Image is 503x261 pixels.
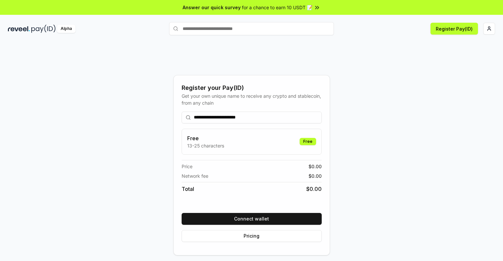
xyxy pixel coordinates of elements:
span: $ 0.00 [309,172,322,179]
div: Register your Pay(ID) [182,83,322,92]
img: pay_id [31,25,56,33]
h3: Free [187,134,224,142]
div: Free [300,138,316,145]
span: Total [182,185,194,193]
div: Alpha [57,25,75,33]
button: Connect wallet [182,213,322,225]
div: Get your own unique name to receive any crypto and stablecoin, from any chain [182,92,322,106]
button: Pricing [182,230,322,242]
span: Network fee [182,172,208,179]
img: reveel_dark [8,25,30,33]
span: Answer our quick survey [183,4,241,11]
span: Price [182,163,192,170]
span: for a chance to earn 10 USDT 📝 [242,4,312,11]
p: 13-25 characters [187,142,224,149]
span: $ 0.00 [306,185,322,193]
button: Register Pay(ID) [430,23,478,35]
span: $ 0.00 [309,163,322,170]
